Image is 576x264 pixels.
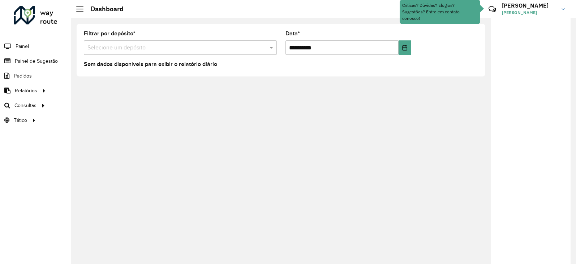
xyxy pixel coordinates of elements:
span: Tático [14,116,27,124]
span: Pedidos [14,72,32,80]
span: [PERSON_NAME] [502,9,556,16]
span: Painel [16,43,29,50]
label: Data [285,29,300,38]
span: Painel de Sugestão [15,57,58,65]
a: Contato Rápido [485,1,500,17]
label: Filtrar por depósito [84,29,136,38]
button: Choose Date [399,40,411,55]
h2: Dashboard [83,5,124,13]
label: Sem dados disponíveis para exibir o relatório diário [84,60,217,69]
h3: [PERSON_NAME] [502,2,556,9]
span: Consultas [14,102,36,109]
span: Relatórios [15,87,37,94]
